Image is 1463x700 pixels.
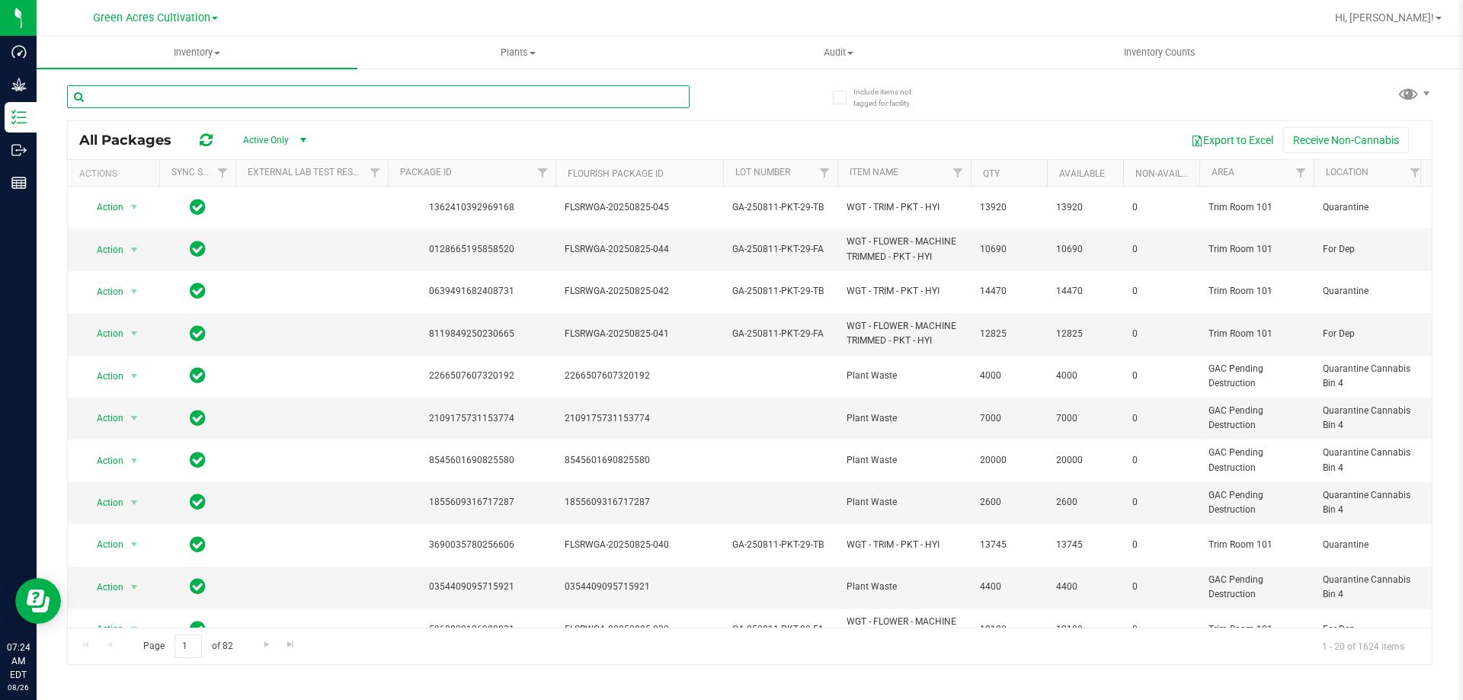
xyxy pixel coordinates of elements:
[363,160,388,186] a: Filter
[37,37,357,69] a: Inventory
[130,634,245,658] span: Page of 82
[565,538,714,552] span: FLSRWGA-20250825-040
[386,580,558,594] div: 0354409095715921
[83,408,124,429] span: Action
[386,242,558,257] div: 0128665195858520
[980,622,1038,637] span: 12180
[190,449,206,471] span: In Sync
[83,239,124,261] span: Action
[850,167,898,177] a: Item Name
[79,168,153,179] div: Actions
[732,538,828,552] span: GA-250811-PKT-29-TB
[1323,404,1419,433] span: Quarantine Cannabis Bin 4
[1208,362,1305,391] span: GAC Pending Destruction
[83,323,124,344] span: Action
[15,578,61,624] iframe: Resource center
[83,618,124,640] span: Action
[190,323,206,344] span: In Sync
[248,167,367,177] a: External Lab Test Result
[1289,160,1314,186] a: Filter
[1212,167,1234,177] a: Area
[565,284,714,299] span: FLSRWGA-20250825-042
[386,622,558,637] div: 5968802126929831
[1323,446,1419,475] span: Quarantine Cannabis Bin 4
[565,200,714,215] span: FLSRWGA-20250825-045
[11,44,27,59] inline-svg: Dashboard
[1132,453,1190,468] span: 0
[125,618,144,640] span: select
[67,85,690,108] input: Search Package ID, Item Name, SKU, Lot or Part Number...
[210,160,235,186] a: Filter
[1056,453,1114,468] span: 20000
[1132,538,1190,552] span: 0
[386,495,558,510] div: 1855609316717287
[280,634,302,655] a: Go to the last page
[400,167,452,177] a: Package ID
[1056,284,1114,299] span: 14470
[1132,242,1190,257] span: 0
[980,580,1038,594] span: 4400
[1323,200,1419,215] span: Quarantine
[125,577,144,598] span: select
[125,450,144,471] span: select
[11,175,27,190] inline-svg: Reports
[125,534,144,555] span: select
[565,369,714,383] span: 2266507607320192
[847,495,962,510] span: Plant Waste
[980,327,1038,341] span: 12825
[812,160,837,186] a: Filter
[1132,284,1190,299] span: 0
[1132,327,1190,341] span: 0
[847,615,962,644] span: WGT - FLOWER - MACHINE TRIMMED - PKT - HYI
[565,495,714,510] span: 1855609316717287
[190,491,206,513] span: In Sync
[190,618,206,640] span: In Sync
[1310,634,1417,657] span: 1 - 20 of 1624 items
[386,453,558,468] div: 8545601690825580
[11,142,27,158] inline-svg: Outbound
[980,453,1038,468] span: 20000
[1323,488,1419,517] span: Quarantine Cannabis Bin 4
[847,538,962,552] span: WGT - TRIM - PKT - HYI
[1056,538,1114,552] span: 13745
[565,580,714,594] span: 0354409095715921
[983,168,1000,179] a: Qty
[980,200,1038,215] span: 13920
[125,492,144,513] span: select
[1326,167,1369,177] a: Location
[980,411,1038,426] span: 7000
[37,46,357,59] span: Inventory
[190,365,206,386] span: In Sync
[386,369,558,383] div: 2266507607320192
[190,197,206,218] span: In Sync
[1208,242,1305,257] span: Trim Room 101
[190,408,206,429] span: In Sync
[1208,200,1305,215] span: Trim Room 101
[1403,160,1428,186] a: Filter
[386,200,558,215] div: 1362410392969168
[83,197,124,218] span: Action
[565,622,714,637] span: FLSRWGA-20250825-039
[980,538,1038,552] span: 13745
[386,284,558,299] div: 0639491682408731
[732,284,828,299] span: GA-250811-PKT-29-TB
[83,492,124,513] span: Action
[1132,495,1190,510] span: 0
[83,577,124,598] span: Action
[1323,362,1419,391] span: Quarantine Cannabis Bin 4
[125,239,144,261] span: select
[980,495,1038,510] span: 2600
[565,453,714,468] span: 8545601690825580
[853,86,930,109] span: Include items not tagged for facility
[1323,538,1419,552] span: Quarantine
[732,242,828,257] span: GA-250811-PKT-29-FA
[847,319,962,348] span: WGT - FLOWER - MACHINE TRIMMED - PKT - HYI
[1208,446,1305,475] span: GAC Pending Destruction
[1335,11,1434,24] span: Hi, [PERSON_NAME]!
[1103,46,1216,59] span: Inventory Counts
[1323,327,1419,341] span: For Dep
[980,284,1038,299] span: 14470
[1056,369,1114,383] span: 4000
[565,411,714,426] span: 2109175731153774
[678,37,999,69] a: Audit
